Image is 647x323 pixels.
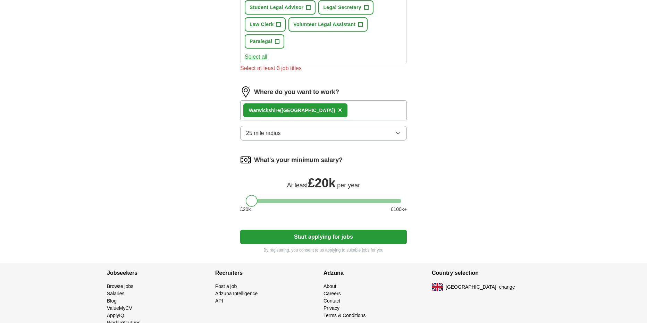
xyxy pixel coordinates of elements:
[249,108,274,113] strong: Warwicksh
[249,107,335,114] div: ire
[288,17,368,32] button: Volunteer Legal Assistant
[323,298,340,304] a: Contact
[107,283,133,289] a: Browse jobs
[215,291,258,296] a: Adzuna Intelligence
[240,126,407,141] button: 25 mile radius
[323,305,339,311] a: Privacy
[446,283,496,291] span: [GEOGRAPHIC_DATA]
[240,230,407,244] button: Start applying for jobs
[318,0,373,15] button: Legal Secretary
[308,176,336,190] span: £ 20k
[245,53,267,61] button: Select all
[338,105,342,116] button: ×
[246,129,281,137] span: 25 mile radius
[287,182,308,189] span: At least
[323,283,336,289] a: About
[323,4,361,11] span: Legal Secretary
[107,291,125,296] a: Salaries
[245,17,286,32] button: Law Clerk
[107,305,132,311] a: ValueMyCV
[107,298,117,304] a: Blog
[240,86,251,97] img: location.png
[432,263,540,283] h4: Country selection
[323,291,341,296] a: Careers
[293,21,355,28] span: Volunteer Legal Assistant
[323,313,365,318] a: Terms & Conditions
[240,206,251,213] span: £ 20 k
[250,4,303,11] span: Student Legal Advisor
[215,298,223,304] a: API
[499,283,515,291] button: change
[254,155,343,165] label: What's your minimum salary?
[240,247,407,253] p: By registering, you consent to us applying to suitable jobs for you
[337,182,360,189] span: per year
[338,106,342,114] span: ×
[245,34,284,49] button: Paralegal
[240,154,251,165] img: salary.png
[254,87,339,97] label: Where do you want to work?
[250,21,274,28] span: Law Clerk
[250,38,272,45] span: Paralegal
[245,0,316,15] button: Student Legal Advisor
[432,283,443,291] img: UK flag
[215,283,237,289] a: Post a job
[240,64,407,73] div: Select at least 3 job titles
[107,313,124,318] a: ApplyIQ
[391,206,407,213] span: £ 100 k+
[280,108,335,113] span: ([GEOGRAPHIC_DATA])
